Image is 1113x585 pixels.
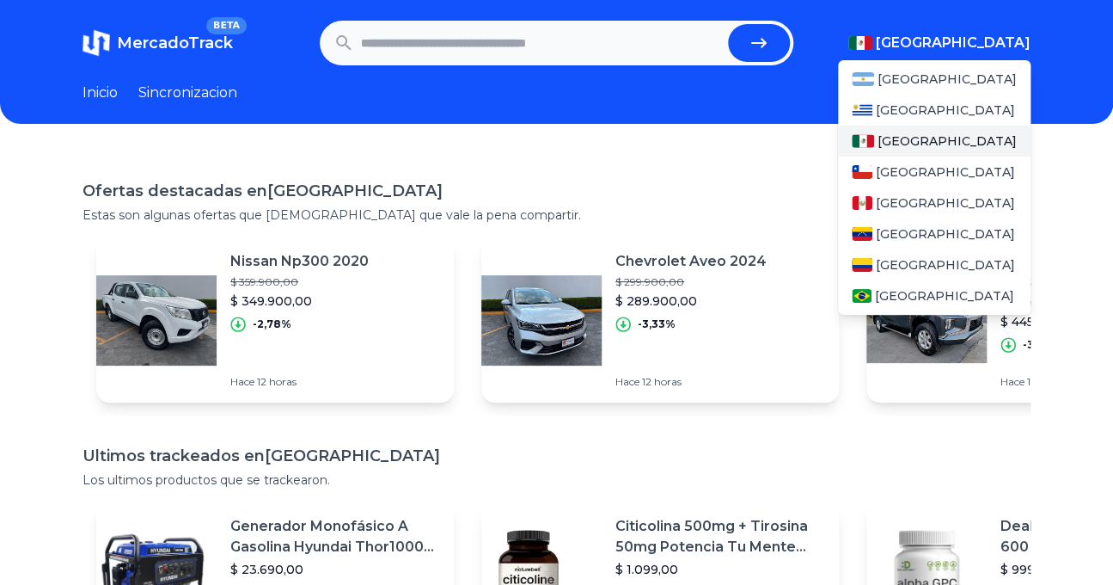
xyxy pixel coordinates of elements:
p: $ 349.900,00 [230,292,369,310]
p: Generador Monofásico A Gasolina Hyundai Thor10000 P 11.5 Kw [230,516,440,557]
p: $ 289.900,00 [615,292,767,310]
a: Inicio [83,83,118,103]
a: Uruguay[GEOGRAPHIC_DATA] [838,95,1030,126]
p: Citicolina 500mg + Tirosina 50mg Potencia Tu Mente (120caps) Sabor Sin Sabor [615,516,825,557]
a: Featured imageNissan Np300 2020$ 359.900,00$ 349.900,00-2,78%Hace 12 horas [96,237,454,403]
img: Featured image [96,260,217,380]
p: $ 359.900,00 [230,275,369,289]
p: $ 299.900,00 [615,275,767,289]
h1: Ofertas destacadas en [GEOGRAPHIC_DATA] [83,179,1030,203]
a: Colombia[GEOGRAPHIC_DATA] [838,249,1030,280]
img: Colombia [852,258,872,272]
span: [GEOGRAPHIC_DATA] [876,33,1030,53]
span: BETA [206,17,247,34]
a: Venezuela[GEOGRAPHIC_DATA] [838,219,1030,249]
p: -2,78% [253,317,291,331]
a: Argentina[GEOGRAPHIC_DATA] [838,64,1030,95]
a: Featured imageChevrolet Aveo 2024$ 299.900,00$ 289.900,00-3,33%Hace 12 horas [481,237,839,403]
a: Chile[GEOGRAPHIC_DATA] [838,157,1030,188]
a: Mexico[GEOGRAPHIC_DATA] [838,126,1030,157]
a: Sincronizacion [138,83,237,103]
img: Brasil [852,289,871,303]
span: [GEOGRAPHIC_DATA] [876,163,1015,181]
p: Hace 12 horas [615,375,767,389]
a: MercadoTrackBETA [83,29,233,57]
span: [GEOGRAPHIC_DATA] [876,225,1015,243]
p: Nissan Np300 2020 [230,251,369,272]
p: Hace 12 horas [230,375,369,389]
img: Mexico [848,36,872,50]
p: Los ultimos productos que se trackearon. [83,471,1030,489]
img: Mexico [852,134,874,148]
p: Chevrolet Aveo 2024 [615,251,767,272]
img: Venezuela [852,227,872,241]
img: Uruguay [852,103,872,117]
p: -3,33% [638,317,676,331]
img: Featured image [481,260,602,380]
span: [GEOGRAPHIC_DATA] [876,256,1015,274]
img: Chile [852,165,872,179]
button: [GEOGRAPHIC_DATA] [848,33,1030,53]
span: [GEOGRAPHIC_DATA] [875,287,1014,305]
span: [GEOGRAPHIC_DATA] [878,71,1017,88]
span: MercadoTrack [117,34,233,52]
a: Peru[GEOGRAPHIC_DATA] [838,188,1030,219]
span: [GEOGRAPHIC_DATA] [876,194,1015,212]
p: Estas son algunas ofertas que [DEMOGRAPHIC_DATA] que vale la pena compartir. [83,206,1030,224]
img: Argentina [852,72,874,86]
p: $ 1.099,00 [615,561,825,578]
img: Peru [852,196,872,210]
span: [GEOGRAPHIC_DATA] [876,102,1015,119]
a: Brasil[GEOGRAPHIC_DATA] [838,280,1030,311]
img: Featured image [866,260,987,380]
img: MercadoTrack [83,29,110,57]
h1: Ultimos trackeados en [GEOGRAPHIC_DATA] [83,444,1030,468]
p: -3,05% [1023,338,1061,352]
p: $ 23.690,00 [230,561,440,578]
span: [GEOGRAPHIC_DATA] [878,132,1017,150]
